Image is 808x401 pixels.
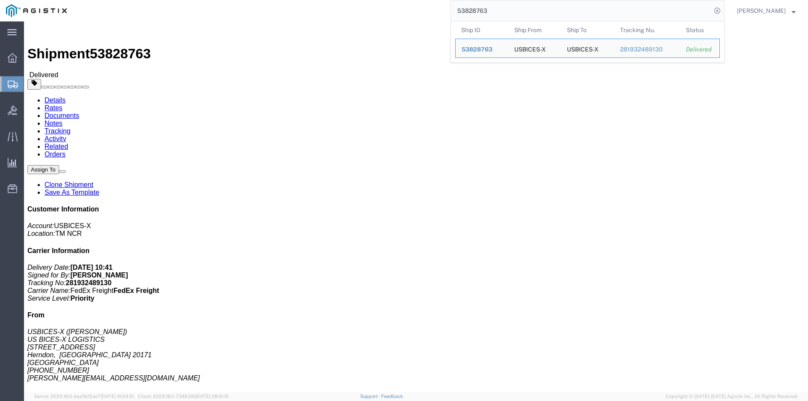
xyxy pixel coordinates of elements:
[34,394,134,399] span: Server: 2025.18.0-daa1fe12ee7
[680,21,720,39] th: Status
[381,394,403,399] a: Feedback
[451,0,711,21] input: Search for shipment number, reference number
[567,39,599,57] div: USBICES-X
[666,393,798,400] span: Copyright © [DATE]-[DATE] Agistix Inc., All Rights Reserved
[6,4,67,17] img: logo
[360,394,382,399] a: Support
[195,394,229,399] span: [DATE] 08:10:16
[737,6,786,15] span: Nicholas Pace
[462,46,492,53] span: 53828763
[736,6,796,16] button: [PERSON_NAME]
[24,21,808,392] iframe: FS Legacy Container
[138,394,229,399] span: Client: 2025.18.0-7346316
[462,45,502,54] div: 53828763
[620,45,674,54] div: 281932489130
[561,21,614,39] th: Ship To
[614,21,680,39] th: Tracking Nu.
[455,21,724,62] table: Search Results
[508,21,561,39] th: Ship From
[514,39,546,57] div: USBICES-X
[686,45,713,54] div: Delivered
[455,21,508,39] th: Ship ID
[101,394,134,399] span: [DATE] 10:04:51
